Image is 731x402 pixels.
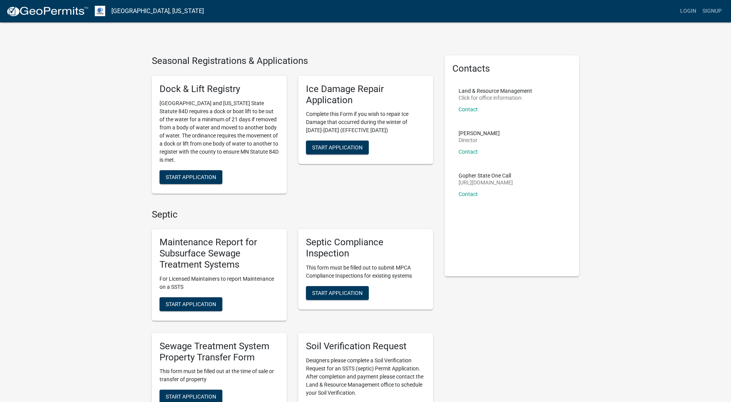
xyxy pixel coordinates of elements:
h5: Soil Verification Request [306,341,425,352]
span: Start Application [312,144,363,151]
a: Contact [459,106,478,112]
a: Signup [699,4,725,18]
p: Gopher State One Call [459,173,513,178]
img: Otter Tail County, Minnesota [95,6,105,16]
p: Designers please complete a Soil Verification Request for an SSTS (septic) Permit Application. Af... [306,357,425,397]
p: Complete this Form if you wish to repair Ice Damage that occurred during the winter of [DATE]-[DA... [306,110,425,134]
h5: Maintenance Report for Subsurface Sewage Treatment Systems [160,237,279,270]
span: Start Application [166,301,216,307]
p: Click for office information: [459,95,532,100]
p: This form must be filled out to submit MPCA Compliance Inspections for existing systems [306,264,425,280]
h5: Septic Compliance Inspection [306,237,425,259]
p: This form must be filled out at the time of sale or transfer of property [160,367,279,384]
p: For Licensed Maintainers to report Maintenance on a SSTS [160,275,279,291]
h5: Dock & Lift Registry [160,84,279,95]
span: Start Application [166,394,216,400]
h5: Ice Damage Repair Application [306,84,425,106]
a: Login [677,4,699,18]
a: Contact [459,149,478,155]
button: Start Application [306,286,369,300]
h4: Septic [152,209,433,220]
p: Director [459,137,500,143]
span: Start Application [166,174,216,180]
h5: Sewage Treatment System Property Transfer Form [160,341,279,363]
p: [URL][DOMAIN_NAME] [459,180,513,185]
p: [GEOGRAPHIC_DATA] and [US_STATE] State Statute 84D requires a dock or boat lift to be out of the ... [160,99,279,164]
h4: Seasonal Registrations & Applications [152,55,433,67]
button: Start Application [306,141,369,154]
button: Start Application [160,297,222,311]
h5: Contacts [452,63,572,74]
a: Contact [459,191,478,197]
p: [PERSON_NAME] [459,131,500,136]
span: Start Application [312,290,363,296]
p: Land & Resource Management [459,88,532,94]
button: Start Application [160,170,222,184]
a: [GEOGRAPHIC_DATA], [US_STATE] [111,5,204,18]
